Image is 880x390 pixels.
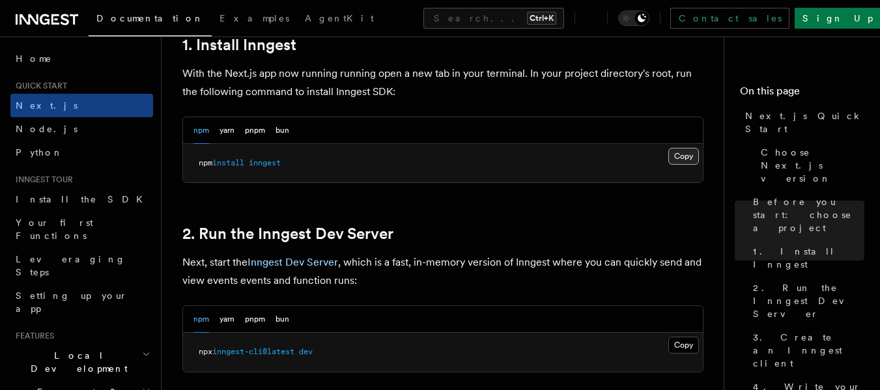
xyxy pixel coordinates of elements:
[16,217,93,241] span: Your first Functions
[16,290,128,314] span: Setting up your app
[182,253,703,290] p: Next, start the , which is a fast, in-memory version of Inngest where you can quickly send and vi...
[249,158,281,167] span: inngest
[16,254,126,277] span: Leveraging Steps
[199,158,212,167] span: npm
[193,306,209,333] button: npm
[10,94,153,117] a: Next.js
[245,306,265,333] button: pnpm
[212,4,297,35] a: Examples
[618,10,649,26] button: Toggle dark mode
[297,4,382,35] a: AgentKit
[220,13,289,23] span: Examples
[423,8,564,29] button: Search...Ctrl+K
[740,104,864,141] a: Next.js Quick Start
[182,64,703,101] p: With the Next.js app now running running open a new tab in your terminal. In your project directo...
[668,337,699,354] button: Copy
[16,52,52,65] span: Home
[753,331,864,370] span: 3. Create an Inngest client
[10,141,153,164] a: Python
[753,245,864,271] span: 1. Install Inngest
[756,141,864,190] a: Choose Next.js version
[10,47,153,70] a: Home
[199,347,212,356] span: npx
[182,36,296,54] a: 1. Install Inngest
[16,194,150,204] span: Install the SDK
[16,100,78,111] span: Next.js
[670,8,789,29] a: Contact sales
[182,225,393,243] a: 2. Run the Inngest Dev Server
[212,347,294,356] span: inngest-cli@latest
[10,344,153,380] button: Local Development
[276,306,289,333] button: bun
[10,331,54,341] span: Features
[10,247,153,284] a: Leveraging Steps
[748,190,864,240] a: Before you start: choose a project
[276,117,289,144] button: bun
[761,146,864,185] span: Choose Next.js version
[245,117,265,144] button: pnpm
[193,117,209,144] button: npm
[753,195,864,234] span: Before you start: choose a project
[220,306,234,333] button: yarn
[10,284,153,320] a: Setting up your app
[89,4,212,36] a: Documentation
[748,326,864,375] a: 3. Create an Inngest client
[10,117,153,141] a: Node.js
[745,109,864,135] span: Next.js Quick Start
[10,211,153,247] a: Your first Functions
[212,158,244,167] span: install
[299,347,313,356] span: dev
[10,81,67,91] span: Quick start
[248,256,338,268] a: Inngest Dev Server
[305,13,374,23] span: AgentKit
[220,117,234,144] button: yarn
[10,349,142,375] span: Local Development
[748,240,864,276] a: 1. Install Inngest
[748,276,864,326] a: 2. Run the Inngest Dev Server
[10,188,153,211] a: Install the SDK
[668,148,699,165] button: Copy
[740,83,864,104] h4: On this page
[10,174,73,185] span: Inngest tour
[96,13,204,23] span: Documentation
[527,12,556,25] kbd: Ctrl+K
[753,281,864,320] span: 2. Run the Inngest Dev Server
[16,124,78,134] span: Node.js
[16,147,63,158] span: Python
